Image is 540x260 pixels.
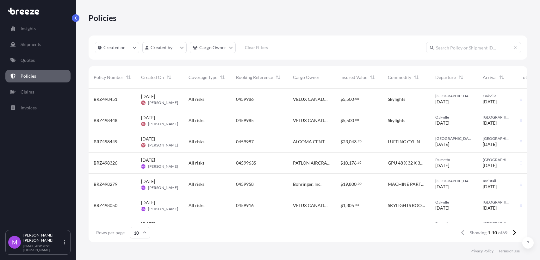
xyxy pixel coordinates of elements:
[435,221,473,226] span: Palmetto
[483,221,511,226] span: [GEOGRAPHIC_DATA]
[435,115,473,120] span: Oakville
[293,139,330,145] span: ALGOMA CENTRAL CORPORATION
[293,117,330,124] span: VELUX CANADA INC
[357,140,357,142] span: .
[94,202,117,209] span: BRZ498050
[483,74,497,81] span: Arrival
[189,117,204,124] span: All risks
[189,96,204,102] span: All risks
[521,74,531,81] span: Total
[435,74,456,81] span: Departure
[141,199,155,206] span: [DATE]
[358,161,362,164] span: 65
[5,22,71,35] a: Insights
[94,139,117,145] span: BRZ498449
[343,182,348,186] span: 19
[457,74,465,81] button: Sort
[340,118,343,123] span: $
[219,74,226,81] button: Sort
[236,139,254,145] span: 0459987
[388,160,425,166] span: GPU 48 X 32 X 37 175 Lbs 91 X 40 X 83 688 Lbs 863 [MEDICAL_DATA] Total Weight
[498,230,507,236] span: of 69
[5,54,71,67] a: Quotes
[349,182,357,186] span: 800
[245,44,268,51] p: Clear Filters
[388,74,411,81] span: Commodity
[21,73,36,79] p: Policies
[141,157,155,163] span: [DATE]
[355,204,359,206] span: 34
[151,44,173,51] p: Created by
[435,184,449,190] span: [DATE]
[189,160,204,166] span: All risks
[141,93,155,100] span: [DATE]
[340,140,343,144] span: $
[148,206,178,211] span: [PERSON_NAME]
[348,161,349,165] span: ,
[470,230,487,236] span: Showing
[483,120,497,126] span: [DATE]
[483,115,511,120] span: [GEOGRAPHIC_DATA]
[5,86,71,98] a: Claims
[141,163,146,170] span: MM
[470,249,493,254] p: Privacy Policy
[340,97,343,101] span: $
[343,161,348,165] span: 10
[357,161,357,164] span: .
[483,99,497,105] span: [DATE]
[94,160,117,166] span: BRZ498326
[141,136,155,142] span: [DATE]
[148,121,178,127] span: [PERSON_NAME]
[343,203,345,208] span: 1
[141,221,155,227] span: [DATE]
[89,13,117,23] p: Policies
[141,178,155,185] span: [DATE]
[343,118,345,123] span: 5
[141,114,155,121] span: [DATE]
[5,70,71,82] a: Policies
[435,162,449,169] span: [DATE]
[483,136,511,141] span: [GEOGRAPHIC_DATA]
[483,205,497,211] span: [DATE]
[483,179,511,184] span: Innisfail
[355,98,359,100] span: 00
[21,57,35,63] p: Quotes
[435,179,473,184] span: [GEOGRAPHIC_DATA]
[236,160,256,166] span: 0459963S
[21,41,41,48] p: Shipments
[413,74,420,81] button: Sort
[435,200,473,205] span: Oakville
[21,89,34,95] p: Claims
[12,239,17,245] span: M
[349,140,357,144] span: 043
[499,249,520,254] a: Terms of Use
[498,74,506,81] button: Sort
[483,200,511,205] span: [GEOGRAPHIC_DATA]
[369,74,376,81] button: Sort
[388,117,405,124] span: Skylights
[388,96,405,102] span: Skylights
[483,157,511,162] span: [GEOGRAPHIC_DATA]
[435,141,449,147] span: [DATE]
[343,140,348,144] span: 23
[21,105,37,111] p: Invoices
[293,202,330,209] span: VELUX CANADA INC
[21,25,36,32] p: Insights
[435,99,449,105] span: [DATE]
[345,203,346,208] span: ,
[23,244,63,252] p: [EMAIL_ADDRESS][DOMAIN_NAME]
[148,164,178,169] span: [PERSON_NAME]
[346,97,354,101] span: 500
[340,161,343,165] span: $
[355,119,359,121] span: 00
[236,74,273,81] span: Booking Reference
[142,121,145,127] span: AC
[5,38,71,51] a: Shipments
[345,118,346,123] span: ,
[94,96,117,102] span: BRZ498451
[94,117,117,124] span: BRZ498448
[358,140,362,142] span: 90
